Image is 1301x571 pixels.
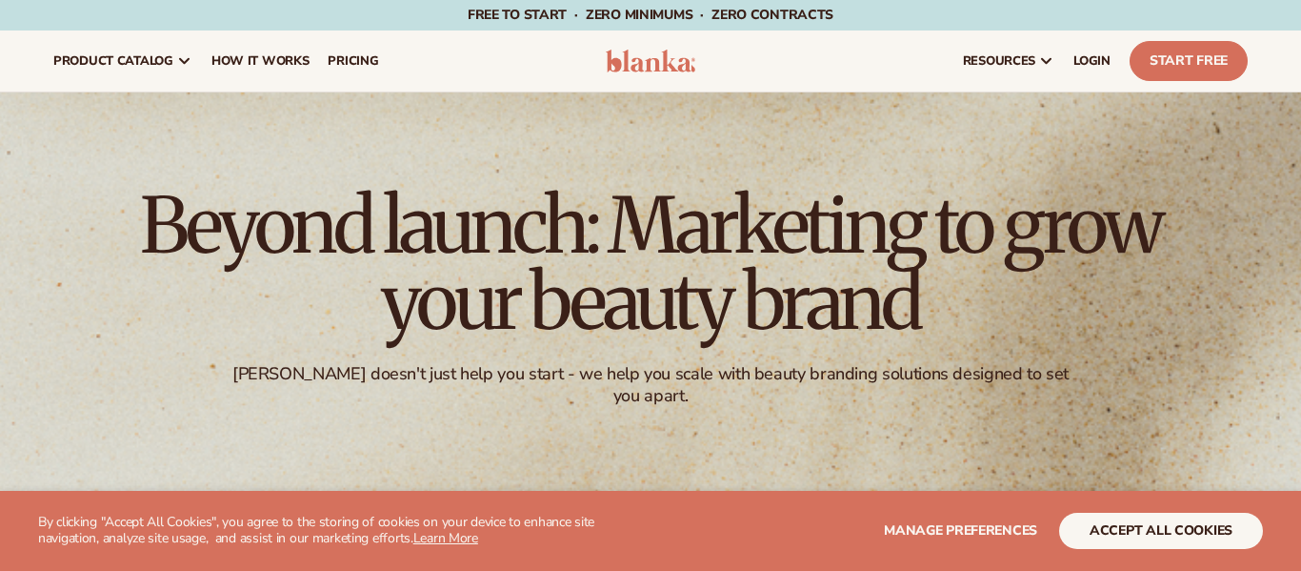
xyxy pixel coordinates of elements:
span: resources [963,53,1035,69]
a: LOGIN [1064,31,1120,92]
span: Free to start · ZERO minimums · ZERO contracts [468,6,833,24]
div: [PERSON_NAME] doesn't just help you start - we help you scale with beauty branding solutions desi... [227,363,1073,408]
img: logo [606,50,695,72]
a: pricing [318,31,388,92]
button: accept all cookies [1059,513,1263,549]
span: How It Works [211,53,310,69]
span: LOGIN [1073,53,1111,69]
span: Manage preferences [884,521,1037,540]
a: resources [953,31,1064,92]
a: How It Works [202,31,319,92]
button: Manage preferences [884,513,1037,549]
h1: Beyond launch: Marketing to grow your beauty brand [127,188,1174,340]
a: product catalog [44,31,202,92]
p: By clicking "Accept All Cookies", you agree to the storing of cookies on your device to enhance s... [38,515,650,547]
span: pricing [328,53,378,69]
span: product catalog [53,53,173,69]
a: Start Free [1130,41,1248,81]
a: Learn More [413,529,478,547]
